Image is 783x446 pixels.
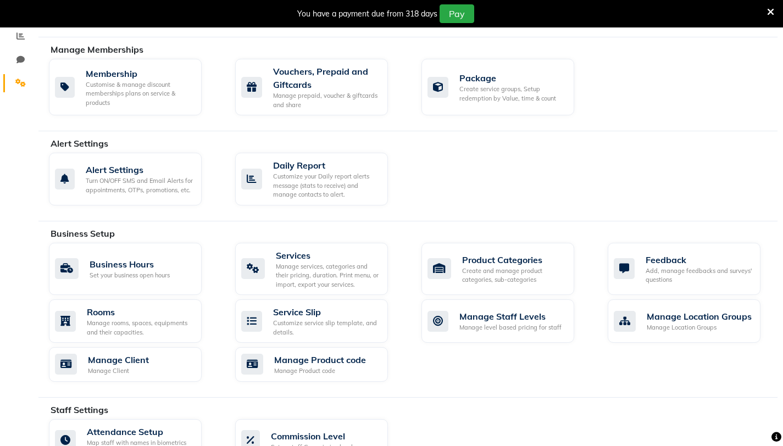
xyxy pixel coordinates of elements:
[608,299,778,343] a: Manage Location GroupsManage Location Groups
[87,305,193,319] div: Rooms
[235,59,405,115] a: Vouchers, Prepaid and GiftcardsManage prepaid, voucher & giftcards and share
[646,266,752,285] div: Add, manage feedbacks and surveys' questions
[86,80,193,108] div: Customise & manage discount memberships plans on service & products
[49,153,219,205] a: Alert SettingsTurn ON/OFF SMS and Email Alerts for appointments, OTPs, promotions, etc.
[86,176,193,194] div: Turn ON/OFF SMS and Email Alerts for appointments, OTPs, promotions, etc.
[271,430,353,443] div: Commission Level
[273,172,379,199] div: Customize your Daily report alerts message (stats to receive) and manage contacts to alert.
[459,323,562,332] div: Manage level based pricing for staff
[647,310,752,323] div: Manage Location Groups
[90,258,170,271] div: Business Hours
[274,353,366,366] div: Manage Product code
[273,65,379,91] div: Vouchers, Prepaid and Giftcards
[49,347,219,382] a: Manage ClientManage Client
[235,299,405,343] a: Service SlipCustomize service slip template, and details.
[608,243,778,296] a: FeedbackAdd, manage feedbacks and surveys' questions
[273,91,379,109] div: Manage prepaid, voucher & giftcards and share
[462,266,565,285] div: Create and manage product categories, sub-categories
[274,366,366,376] div: Manage Product code
[273,319,379,337] div: Customize service slip template, and details.
[421,299,591,343] a: Manage Staff LevelsManage level based pricing for staff
[86,67,193,80] div: Membership
[49,243,219,296] a: Business HoursSet your business open hours
[86,163,193,176] div: Alert Settings
[49,59,219,115] a: MembershipCustomise & manage discount memberships plans on service & products
[87,319,193,337] div: Manage rooms, spaces, equipments and their capacities.
[235,347,405,382] a: Manage Product codeManage Product code
[276,262,379,289] div: Manage services, categories and their pricing, duration. Print menu, or import, export your servi...
[459,310,562,323] div: Manage Staff Levels
[273,159,379,172] div: Daily Report
[462,253,565,266] div: Product Categories
[273,305,379,319] div: Service Slip
[421,243,591,296] a: Product CategoriesCreate and manage product categories, sub-categories
[297,8,437,20] div: You have a payment due from 318 days
[647,323,752,332] div: Manage Location Groups
[459,85,565,103] div: Create service groups, Setup redemption by Value, time & count
[88,353,149,366] div: Manage Client
[88,366,149,376] div: Manage Client
[90,271,170,280] div: Set your business open hours
[421,59,591,115] a: PackageCreate service groups, Setup redemption by Value, time & count
[235,153,405,205] a: Daily ReportCustomize your Daily report alerts message (stats to receive) and manage contacts to ...
[87,425,193,438] div: Attendance Setup
[459,71,565,85] div: Package
[49,299,219,343] a: RoomsManage rooms, spaces, equipments and their capacities.
[440,4,474,23] button: Pay
[235,243,405,296] a: ServicesManage services, categories and their pricing, duration. Print menu, or import, export yo...
[646,253,752,266] div: Feedback
[276,249,379,262] div: Services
